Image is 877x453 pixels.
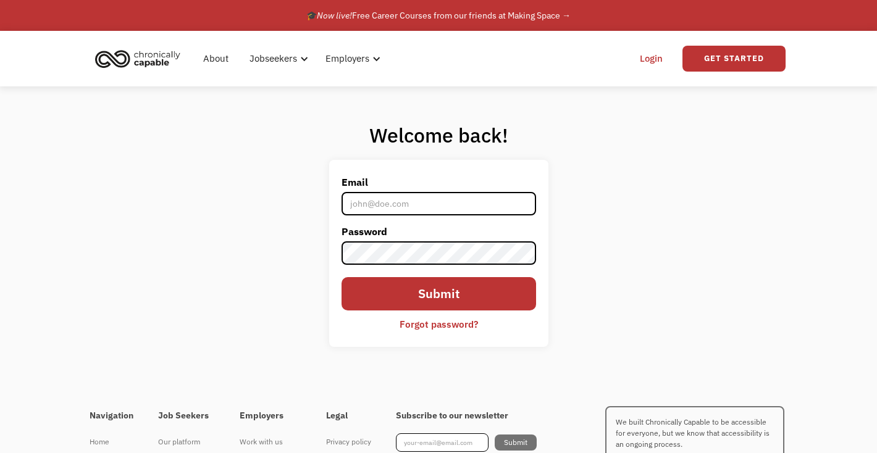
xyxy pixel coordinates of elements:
div: Work with us [240,434,301,449]
label: Password [342,222,536,241]
input: Submit [495,434,537,451]
h4: Job Seekers [158,410,215,422]
a: home [91,45,190,72]
h4: Subscribe to our newsletter [396,410,537,422]
h1: Welcome back! [329,123,548,148]
a: Login [632,39,670,78]
input: your-email@email.com [396,433,489,452]
div: Forgot password? [400,317,478,331]
div: Employers [318,39,384,78]
form: Email Form 2 [342,172,536,334]
label: Email [342,172,536,192]
a: Our platform [158,433,215,451]
a: Forgot password? [390,314,487,335]
div: Home [90,434,133,449]
img: Chronically Capable logo [91,45,184,72]
div: Employers [325,51,369,66]
div: 🎓 Free Career Courses from our friends at Making Space → [306,8,571,23]
a: Get Started [682,46,786,72]
h4: Navigation [90,410,133,422]
a: Work with us [240,433,301,451]
form: Footer Newsletter [396,433,537,452]
div: Our platform [158,434,215,449]
a: About [196,39,236,78]
div: Jobseekers [242,39,312,78]
a: Home [90,433,133,451]
input: Submit [342,277,536,310]
h4: Legal [326,410,371,422]
h4: Employers [240,410,301,422]
input: john@doe.com [342,192,536,215]
div: Jobseekers [250,51,297,66]
div: Privacy policy [326,434,371,449]
a: Privacy policy [326,433,371,451]
em: Now live! [317,10,352,21]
